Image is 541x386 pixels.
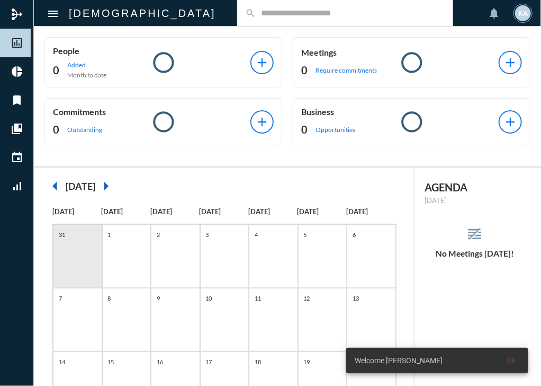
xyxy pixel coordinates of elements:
[11,37,23,49] mat-icon: insert_chart_outlined
[66,180,95,192] h2: [DATE]
[69,5,216,22] h2: [DEMOGRAPHIC_DATA]
[301,357,313,366] p: 19
[203,294,215,303] p: 10
[52,207,102,216] p: [DATE]
[248,207,297,216] p: [DATE]
[350,230,358,239] p: 6
[301,294,313,303] p: 12
[488,7,500,20] mat-icon: notifications
[154,357,166,366] p: 16
[105,294,114,303] p: 8
[200,207,249,216] p: [DATE]
[56,357,68,366] p: 14
[11,94,23,107] mat-icon: bookmark
[102,207,151,216] p: [DATE]
[252,230,260,239] p: 4
[515,5,531,21] div: KA
[154,294,163,303] p: 9
[42,3,64,24] button: Toggle sidenav
[105,230,114,239] p: 1
[11,8,23,21] mat-icon: mediation
[498,351,524,370] button: Ok
[11,180,23,192] mat-icon: signal_cellular_alt
[350,294,362,303] p: 13
[355,355,443,366] span: Welcome [PERSON_NAME]
[245,8,256,19] mat-icon: search
[11,122,23,135] mat-icon: collections_bookmark
[150,207,200,216] p: [DATE]
[11,65,23,78] mat-icon: pie_chart
[425,196,526,205] p: [DATE]
[154,230,163,239] p: 2
[507,356,516,365] span: Ok
[44,176,66,197] mat-icon: arrow_left
[414,249,536,258] h5: No Meetings [DATE]!
[56,230,68,239] p: 31
[301,230,310,239] p: 5
[105,357,117,366] p: 15
[297,207,347,216] p: [DATE]
[203,230,212,239] p: 3
[252,357,264,366] p: 18
[11,151,23,164] mat-icon: event
[203,357,215,366] p: 17
[56,294,65,303] p: 7
[47,7,59,20] mat-icon: Side nav toggle icon
[425,181,526,194] h2: AGENDA
[252,294,264,303] p: 11
[466,225,484,243] mat-icon: reorder
[95,176,116,197] mat-icon: arrow_right
[346,207,395,216] p: [DATE]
